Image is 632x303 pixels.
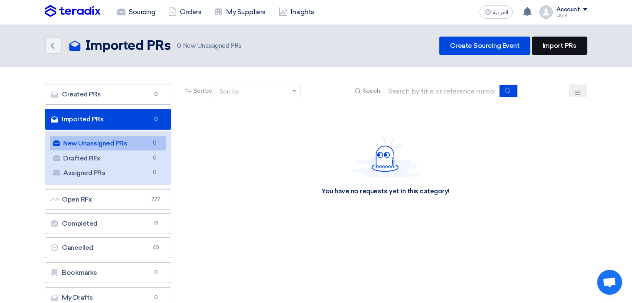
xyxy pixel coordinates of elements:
a: Completed11 [45,213,171,234]
a: My Suppliers [208,3,272,21]
span: 11 [151,219,161,228]
a: Import PRs [532,37,587,55]
div: Layla [556,13,587,17]
a: Cancelled60 [45,237,171,258]
a: Open RFx277 [45,189,171,210]
span: 60 [151,244,161,252]
span: 0 [151,269,161,277]
img: Teradix logo [45,5,101,17]
span: Sort by [194,86,212,95]
span: 0 [151,115,161,123]
div: You have no requests yet in this category! [321,187,450,196]
span: 0 [150,168,160,177]
img: profile_test.png [539,5,553,19]
a: Imported PRs0 [45,109,171,130]
span: New Unassigned PRs [177,41,241,51]
h2: Imported PRs [86,38,170,54]
button: العربية [480,5,513,19]
a: Orders [162,3,208,21]
span: 277 [151,195,161,204]
span: 0 [151,293,161,302]
a: New Unassigned PRs [50,136,166,150]
input: Search by title or reference number [384,85,500,97]
a: Assigned PRs [50,166,166,180]
div: Account [556,6,580,13]
a: Created PRs0 [45,84,171,105]
span: 0 [151,90,161,99]
span: 0 [150,154,160,163]
div: Open chat [597,270,622,295]
span: Search [363,86,380,95]
a: Bookmarks0 [45,262,171,283]
a: Sourcing [111,3,162,21]
span: 0 [150,139,160,148]
span: العربية [493,10,508,15]
a: Drafted RFx [50,151,166,165]
div: Sort by [219,87,239,96]
img: Hello [352,137,418,177]
a: Create Sourcing Event [439,37,530,55]
a: Insights [272,3,321,21]
span: 0 [177,42,181,49]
